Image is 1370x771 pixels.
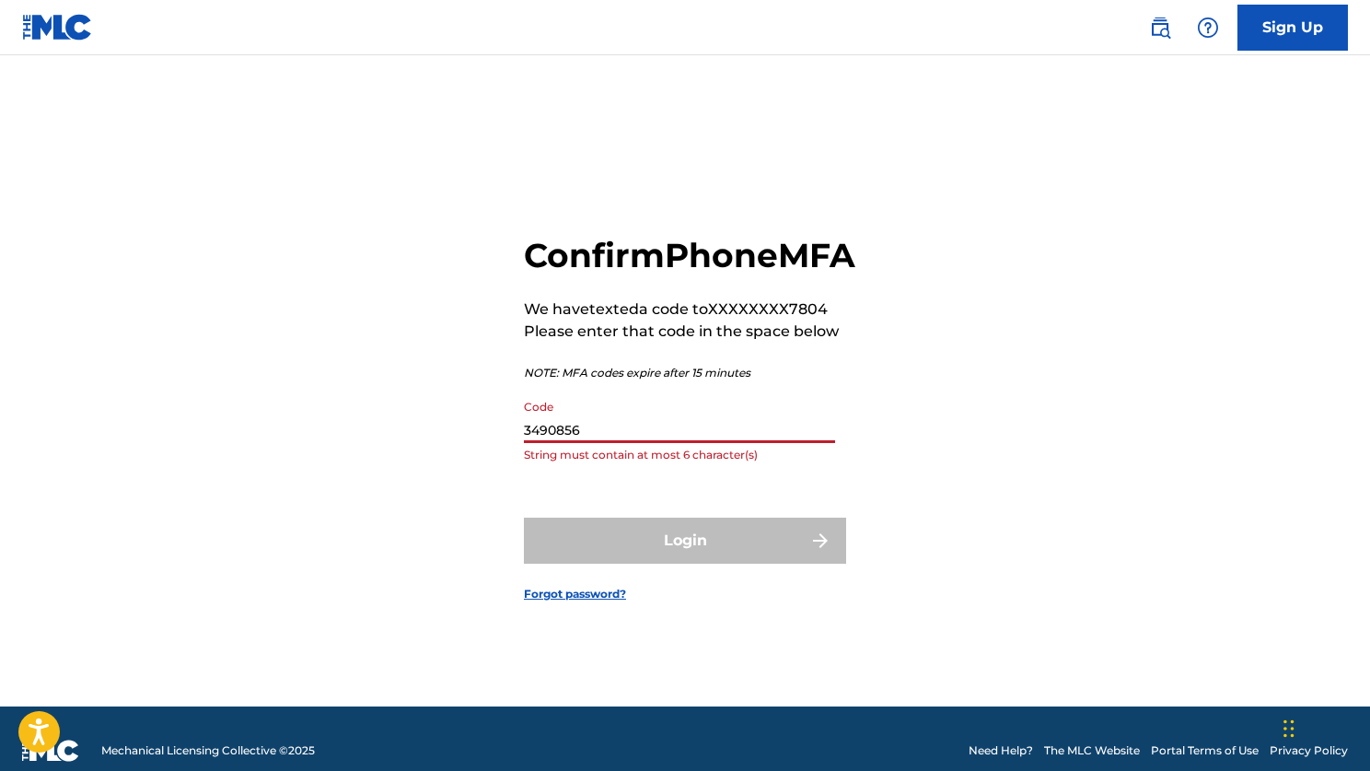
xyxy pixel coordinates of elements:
a: Privacy Policy [1270,742,1348,759]
p: We have texted a code to XXXXXXXX7804 [524,298,855,321]
img: logo [22,740,79,762]
a: Public Search [1142,9,1178,46]
a: Sign Up [1237,5,1348,51]
a: Forgot password? [524,586,626,602]
img: help [1197,17,1219,39]
img: search [1149,17,1171,39]
p: Please enter that code in the space below [524,321,855,343]
a: Need Help? [969,742,1033,759]
p: NOTE: MFA codes expire after 15 minutes [524,365,855,381]
h2: Confirm Phone MFA [524,235,855,276]
img: MLC Logo [22,14,93,41]
a: The MLC Website [1044,742,1140,759]
iframe: Chat Widget [1278,683,1370,771]
div: Drag [1283,701,1295,756]
p: String must contain at most 6 character(s) [524,447,835,463]
span: Mechanical Licensing Collective © 2025 [101,742,315,759]
div: Help [1190,9,1226,46]
a: Portal Terms of Use [1151,742,1259,759]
